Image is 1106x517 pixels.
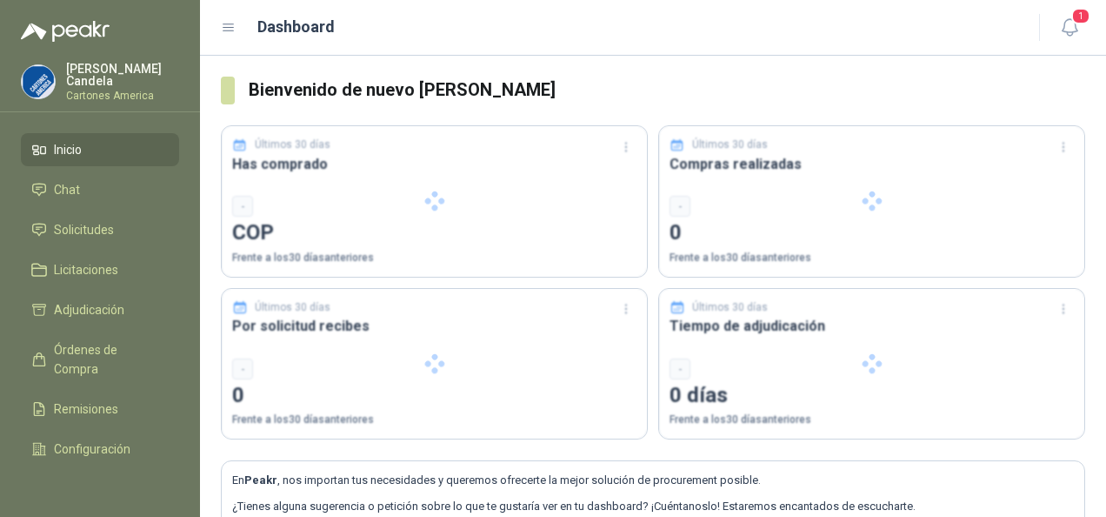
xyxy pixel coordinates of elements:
span: Remisiones [54,399,118,419]
button: 1 [1054,12,1085,44]
a: Solicitudes [21,213,179,246]
span: Inicio [54,140,82,159]
span: 1 [1071,8,1090,24]
a: Inicio [21,133,179,166]
span: Chat [54,180,80,199]
h1: Dashboard [257,15,335,39]
b: Peakr [244,473,277,487]
span: Licitaciones [54,260,118,279]
h3: Bienvenido de nuevo [PERSON_NAME] [249,77,1086,104]
img: Company Logo [22,65,55,98]
span: Solicitudes [54,220,114,239]
a: Remisiones [21,393,179,426]
span: Adjudicación [54,300,124,319]
a: Configuración [21,433,179,466]
a: Manuales y ayuda [21,473,179,506]
a: Licitaciones [21,253,179,286]
span: Configuración [54,440,130,459]
a: Órdenes de Compra [21,333,179,386]
a: Adjudicación [21,293,179,326]
img: Logo peakr [21,21,110,42]
p: [PERSON_NAME] Candela [66,63,179,87]
span: Órdenes de Compra [54,340,163,379]
a: Chat [21,173,179,206]
p: En , nos importan tus necesidades y queremos ofrecerte la mejor solución de procurement posible. [232,472,1074,489]
p: Cartones America [66,91,179,101]
p: ¿Tienes alguna sugerencia o petición sobre lo que te gustaría ver en tu dashboard? ¡Cuéntanoslo! ... [232,498,1074,515]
